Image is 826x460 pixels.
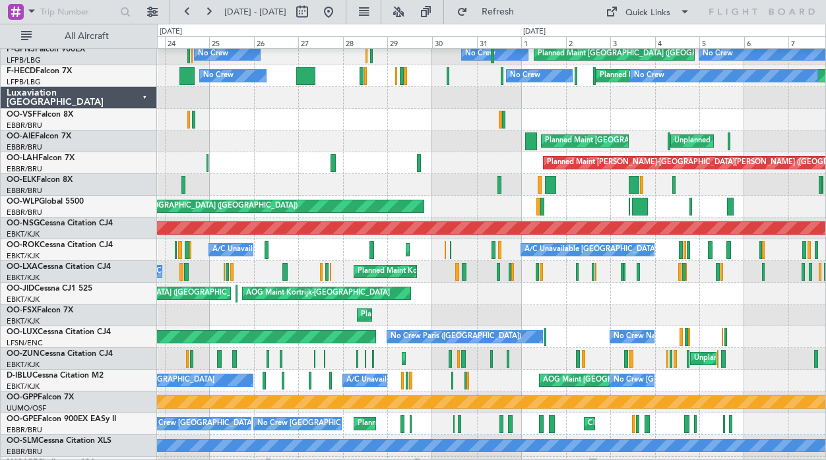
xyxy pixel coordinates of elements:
[7,437,111,445] a: OO-SLMCessna Citation XLS
[7,447,42,457] a: EBBR/BRU
[7,415,38,423] span: OO-GPE
[744,36,789,48] div: 6
[358,262,511,281] div: Planned Maint Kortrijk-[GEOGRAPHIC_DATA]
[7,273,40,283] a: EBKT/KJK
[634,66,664,86] div: No Crew
[523,26,546,38] div: [DATE]
[224,6,286,18] span: [DATE] - [DATE]
[7,382,40,391] a: EBKT/KJK
[7,186,42,196] a: EBBR/BRU
[610,36,655,48] div: 3
[7,142,42,152] a: EBBR/BRU
[346,370,557,390] div: A/C Unavailable [GEOGRAPHIC_DATA]-[GEOGRAPHIC_DATA]
[614,327,692,347] div: No Crew Nancy (Essey)
[7,393,38,401] span: OO-GPP
[7,132,35,140] span: OO-AIE
[7,372,104,380] a: D-IBLUCessna Citation M2
[7,306,73,314] a: OO-FSXFalcon 7X
[7,393,74,401] a: OO-GPPFalcon 7X
[343,36,388,48] div: 28
[7,241,40,249] span: OO-ROK
[7,164,42,174] a: EBBR/BRU
[451,1,530,22] button: Refresh
[588,414,808,434] div: Cleaning [GEOGRAPHIC_DATA] ([GEOGRAPHIC_DATA] National)
[15,26,143,47] button: All Aircraft
[209,36,254,48] div: 25
[538,44,746,64] div: Planned Maint [GEOGRAPHIC_DATA] ([GEOGRAPHIC_DATA])
[40,2,116,22] input: Trip Number
[257,414,478,434] div: No Crew [GEOGRAPHIC_DATA] ([GEOGRAPHIC_DATA] National)
[7,111,37,119] span: OO-VSF
[7,198,84,206] a: OO-WLPGlobal 5500
[358,414,596,434] div: Planned Maint [GEOGRAPHIC_DATA] ([GEOGRAPHIC_DATA] National)
[7,295,40,304] a: EBKT/KJK
[545,131,753,151] div: Planned Maint [GEOGRAPHIC_DATA] ([GEOGRAPHIC_DATA])
[7,219,113,227] a: OO-NSGCessna Citation CJ4
[387,36,432,48] div: 29
[212,240,267,260] div: A/C Unavailable
[391,327,521,347] div: No Crew Paris ([GEOGRAPHIC_DATA])
[7,350,40,358] span: OO-ZUN
[7,45,35,53] span: F-GPNJ
[566,36,611,48] div: 2
[7,55,41,65] a: LFPB/LBG
[7,360,40,370] a: EBKT/KJK
[7,316,40,326] a: EBKT/KJK
[7,338,43,348] a: LFSN/ENC
[7,372,32,380] span: D-IBLU
[7,208,42,217] a: EBBR/BRU
[7,111,73,119] a: OO-VSFFalcon 8X
[7,328,111,336] a: OO-LUXCessna Citation CJ4
[7,285,34,293] span: OO-JID
[7,154,38,162] span: OO-LAH
[7,251,40,261] a: EBKT/KJK
[625,7,670,20] div: Quick Links
[7,350,113,358] a: OO-ZUNCessna Citation CJ4
[599,1,697,22] button: Quick Links
[432,36,477,48] div: 30
[90,196,298,216] div: Planned Maint [GEOGRAPHIC_DATA] ([GEOGRAPHIC_DATA])
[7,403,46,413] a: UUMO/OSF
[470,7,526,16] span: Refresh
[7,198,39,206] span: OO-WLP
[7,176,73,184] a: OO-ELKFalcon 8X
[524,240,735,260] div: A/C Unavailable [GEOGRAPHIC_DATA]-[GEOGRAPHIC_DATA]
[7,77,41,87] a: LFPB/LBG
[361,305,515,325] div: Planned Maint Kortrijk-[GEOGRAPHIC_DATA]
[7,154,75,162] a: OO-LAHFalcon 7X
[703,44,733,64] div: No Crew
[7,229,40,239] a: EBKT/KJK
[160,26,182,38] div: [DATE]
[203,66,234,86] div: No Crew
[7,306,37,314] span: OO-FSX
[543,370,772,390] div: AOG Maint [GEOGRAPHIC_DATA] ([GEOGRAPHIC_DATA] National)
[7,121,42,130] a: EBBR/BRU
[7,67,72,75] a: F-HECDFalcon 7X
[198,44,228,64] div: No Crew
[246,283,390,303] div: AOG Maint Kortrijk-[GEOGRAPHIC_DATA]
[477,36,522,48] div: 31
[521,36,566,48] div: 1
[7,263,38,271] span: OO-LXA
[7,219,40,227] span: OO-NSG
[7,176,36,184] span: OO-ELK
[7,263,111,271] a: OO-LXACessna Citation CJ4
[165,36,210,48] div: 24
[7,67,36,75] span: F-HECD
[510,66,540,86] div: No Crew
[298,36,343,48] div: 27
[600,66,808,86] div: Planned Maint [GEOGRAPHIC_DATA] ([GEOGRAPHIC_DATA])
[7,45,85,53] a: F-GPNJFalcon 900EX
[7,285,92,293] a: OO-JIDCessna CJ1 525
[699,36,744,48] div: 5
[254,36,299,48] div: 26
[7,437,38,445] span: OO-SLM
[655,36,700,48] div: 4
[7,328,38,336] span: OO-LUX
[7,425,42,435] a: EBBR/BRU
[7,241,113,249] a: OO-ROKCessna Citation CJ4
[34,32,139,41] span: All Aircraft
[465,44,495,64] div: No Crew
[7,415,116,423] a: OO-GPEFalcon 900EX EASy II
[7,132,71,140] a: OO-AIEFalcon 7X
